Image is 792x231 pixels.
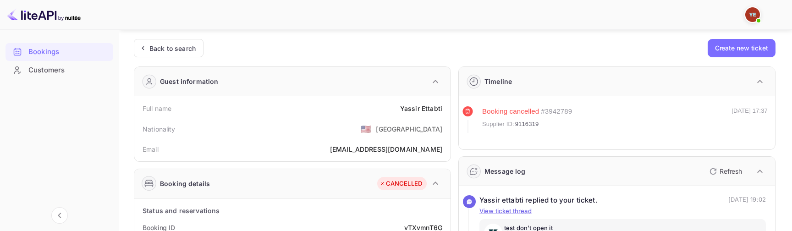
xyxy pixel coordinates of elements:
span: 9116319 [515,120,539,129]
div: Status and reservations [143,206,220,215]
div: Customers [5,61,113,79]
div: Customers [28,65,109,76]
div: Bookings [28,47,109,57]
button: Refresh [704,164,746,179]
div: CANCELLED [379,179,422,188]
div: Timeline [484,77,512,86]
div: Message log [484,166,526,176]
div: [DATE] 17:37 [731,106,768,133]
div: Nationality [143,124,176,134]
div: Booking cancelled [482,106,539,117]
p: View ticket thread [479,207,766,216]
div: # 3942789 [541,106,572,117]
div: Email [143,144,159,154]
a: Customers [5,61,113,78]
button: Create new ticket [708,39,775,57]
span: United States [361,121,371,137]
div: Bookings [5,43,113,61]
span: Supplier ID: [482,120,514,129]
div: Full name [143,104,171,113]
p: [DATE] 19:02 [728,195,766,206]
div: Yassir Ettabti [400,104,442,113]
img: yassir ettabti [745,7,760,22]
div: [EMAIL_ADDRESS][DOMAIN_NAME] [330,144,442,154]
p: Refresh [720,166,742,176]
div: Booking details [160,179,210,188]
button: Collapse navigation [51,207,68,224]
a: Bookings [5,43,113,60]
div: Back to search [149,44,196,53]
div: Guest information [160,77,219,86]
div: [GEOGRAPHIC_DATA] [376,124,442,134]
img: LiteAPI logo [7,7,81,22]
div: Yassir ettabti replied to your ticket. [479,195,598,206]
